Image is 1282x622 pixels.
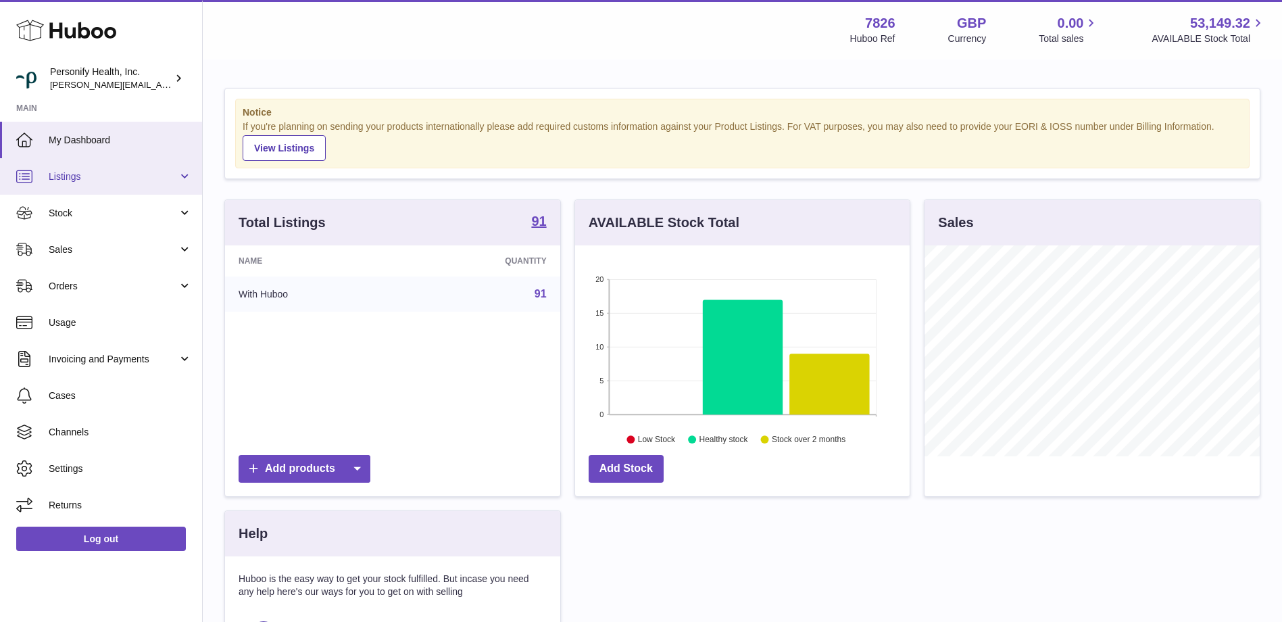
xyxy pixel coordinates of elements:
img: donald.holliday@virginpulse.com [16,68,36,89]
span: Usage [49,316,192,329]
a: Log out [16,527,186,551]
span: Channels [49,426,192,439]
div: Currency [948,32,987,45]
strong: 7826 [865,14,895,32]
a: Add products [239,455,370,483]
td: With Huboo [225,277,401,312]
h3: Total Listings [239,214,326,232]
h3: AVAILABLE Stock Total [589,214,739,232]
th: Quantity [401,245,560,277]
a: 91 [531,214,546,231]
text: Healthy stock [699,435,748,444]
span: Sales [49,243,178,256]
a: View Listings [243,135,326,161]
p: Huboo is the easy way to get your stock fulfilled. But incase you need any help here's our ways f... [239,573,547,598]
strong: 91 [531,214,546,228]
a: 0.00 Total sales [1039,14,1099,45]
text: 10 [595,343,603,351]
span: My Dashboard [49,134,192,147]
span: Orders [49,280,178,293]
text: 20 [595,275,603,283]
text: 0 [599,410,603,418]
text: Stock over 2 months [772,435,845,444]
span: Settings [49,462,192,475]
span: Cases [49,389,192,402]
strong: GBP [957,14,986,32]
span: Listings [49,170,178,183]
a: Add Stock [589,455,664,483]
span: Stock [49,207,178,220]
span: AVAILABLE Stock Total [1152,32,1266,45]
h3: Help [239,525,268,543]
h3: Sales [938,214,973,232]
span: Returns [49,499,192,512]
span: 53,149.32 [1190,14,1250,32]
text: 5 [599,377,603,385]
span: Total sales [1039,32,1099,45]
a: 91 [535,288,547,300]
span: 0.00 [1058,14,1084,32]
div: Huboo Ref [850,32,895,45]
text: Low Stock [638,435,676,444]
div: If you're planning on sending your products internationally please add required customs informati... [243,120,1242,161]
strong: Notice [243,106,1242,119]
a: 53,149.32 AVAILABLE Stock Total [1152,14,1266,45]
span: [PERSON_NAME][EMAIL_ADDRESS][PERSON_NAME][DOMAIN_NAME] [50,79,343,90]
div: Personify Health, Inc. [50,66,172,91]
th: Name [225,245,401,277]
span: Invoicing and Payments [49,353,178,366]
text: 15 [595,309,603,317]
